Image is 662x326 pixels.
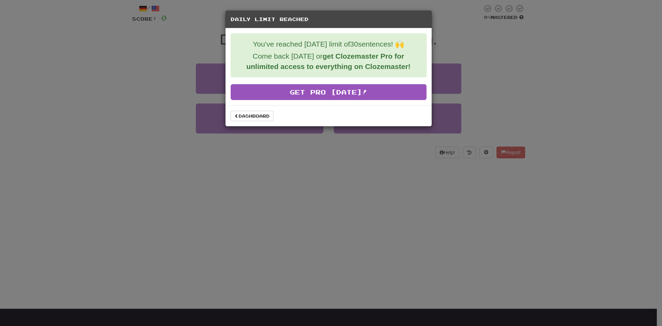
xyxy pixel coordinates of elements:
h5: Daily Limit Reached [231,16,427,23]
p: Come back [DATE] or [236,51,421,72]
a: Dashboard [231,111,273,121]
strong: get Clozemaster Pro for unlimited access to everything on Clozemaster! [246,52,410,70]
a: Get Pro [DATE]! [231,84,427,100]
p: You've reached [DATE] limit of 30 sentences! 🙌 [236,39,421,49]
